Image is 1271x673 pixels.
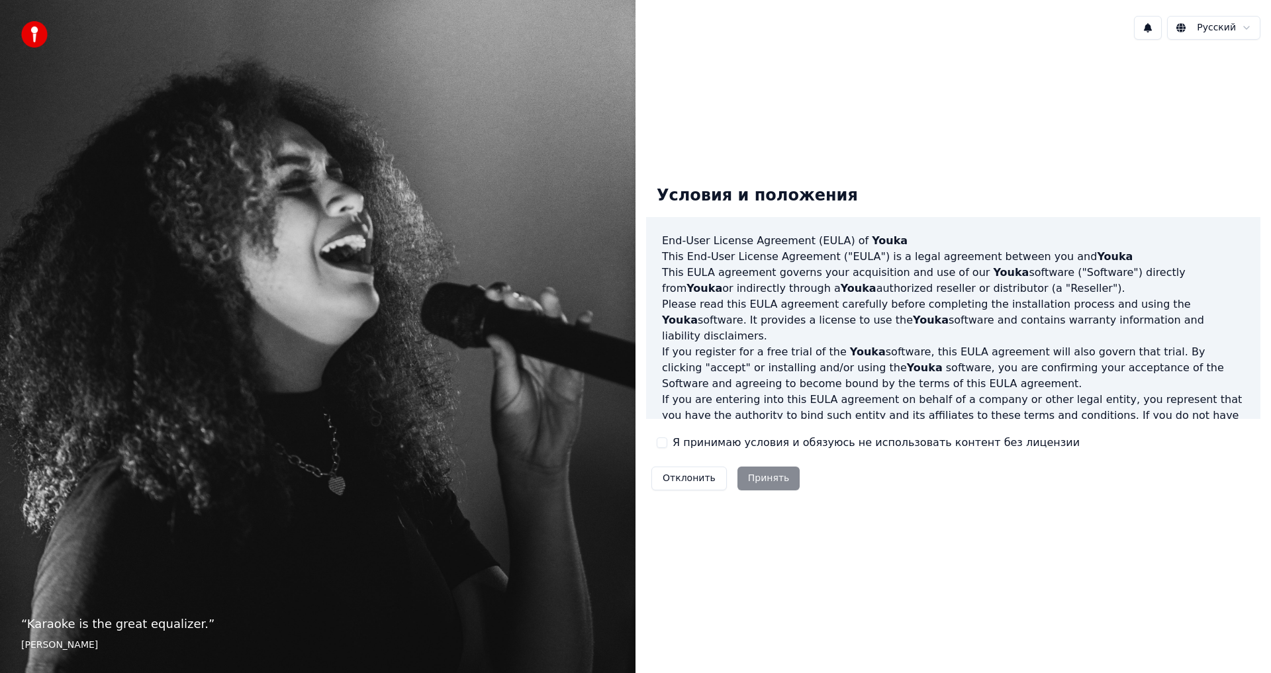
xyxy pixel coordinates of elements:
[662,296,1245,344] p: Please read this EULA agreement carefully before completing the installation process and using th...
[662,233,1245,249] h3: End-User License Agreement (EULA) of
[662,392,1245,455] p: If you are entering into this EULA agreement on behalf of a company or other legal entity, you re...
[21,21,48,48] img: youka
[662,265,1245,296] p: This EULA agreement governs your acquisition and use of our software ("Software") directly from o...
[21,615,614,633] p: “ Karaoke is the great equalizer. ”
[662,249,1245,265] p: This End-User License Agreement ("EULA") is a legal agreement between you and
[21,639,614,652] footer: [PERSON_NAME]
[913,314,949,326] span: Youka
[1097,250,1133,263] span: Youka
[872,234,908,247] span: Youka
[651,467,727,490] button: Отклонить
[662,344,1245,392] p: If you register for a free trial of the software, this EULA agreement will also govern that trial...
[686,282,722,294] span: Youka
[907,361,943,374] span: Youka
[662,314,698,326] span: Youka
[850,345,886,358] span: Youka
[673,435,1080,451] label: Я принимаю условия и обязуюсь не использовать контент без лицензии
[646,175,869,217] div: Условия и положения
[993,266,1029,279] span: Youka
[841,282,876,294] span: Youka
